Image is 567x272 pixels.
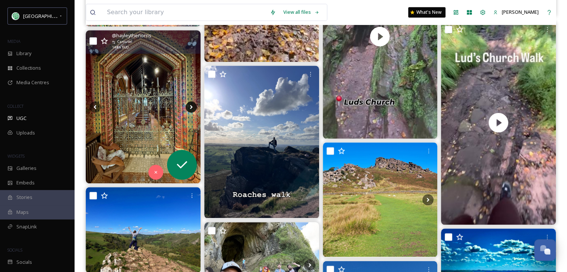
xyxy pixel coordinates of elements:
[280,5,323,19] a: View all files
[16,50,31,57] span: Library
[489,5,542,19] a: [PERSON_NAME]
[441,21,556,225] img: thumbnail
[408,7,445,18] a: What's New
[16,165,37,172] span: Galleries
[16,209,29,216] span: Maps
[86,30,201,183] img: At last… Pugin’s Gem. St Giles’ Catholic Church in Cheadle designed by AWN Pugin. Worth the wait,...
[112,32,151,39] span: @ hayleythenorris
[16,129,35,136] span: Uploads
[502,9,539,15] span: [PERSON_NAME]
[12,12,19,20] img: Facebook%20Icon.png
[323,142,438,257] img: Trekking in the Peak District #trekking #hiking #peakdistrict #autumn #hencloud #theroachesstaffo...
[7,103,23,109] span: COLLECT
[16,64,41,72] span: Collections
[112,45,129,50] span: 1440 x 1920
[23,12,70,19] span: [GEOGRAPHIC_DATA]
[16,179,35,186] span: Embeds
[16,79,49,86] span: Media Centres
[16,223,37,230] span: SnapLink
[16,194,32,201] span: Stories
[7,247,22,253] span: SOCIALS
[7,38,21,44] span: MEDIA
[7,153,25,159] span: WIDGETS
[117,39,132,44] span: Carousel
[16,259,32,266] span: Socials
[16,115,26,122] span: UGC
[534,239,556,261] button: Open Chat
[103,4,266,20] input: Search your library
[204,66,319,218] img: ✨ “On top of the world at The Roaches 🌄 Where the climb meets the clouds and the view steals your...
